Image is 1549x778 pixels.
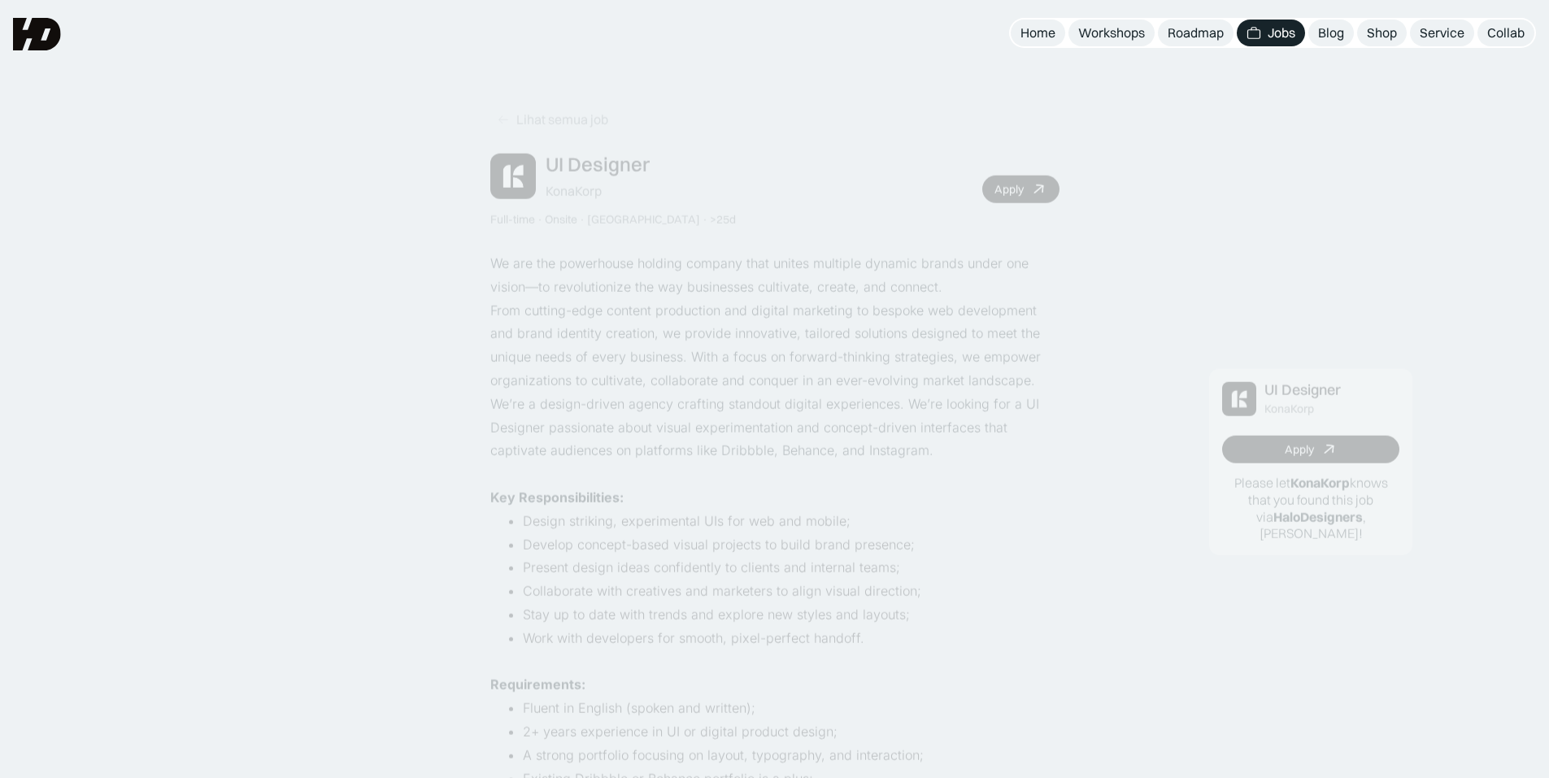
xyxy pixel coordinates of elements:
li: Design striking, experimental UIs for web and mobile; [523,510,1059,533]
p: We are the powerhouse holding company that unites multiple dynamic brands under one vision—to rev... [490,252,1059,299]
a: Apply [982,176,1059,203]
li: Fluent in English (spoken and written); [523,697,1059,720]
div: Jobs [1268,24,1295,41]
a: Home [1011,20,1065,46]
strong: Requirements: [490,676,585,693]
div: · [537,212,543,226]
p: ‍ [490,463,1059,486]
li: Work with developers for smooth, pixel-perfect handoff. [523,627,1059,650]
li: 2+ years experience in UI or digital product design; [523,720,1059,744]
a: Service [1410,20,1474,46]
strong: Key Responsibilities: [490,489,624,506]
a: Roadmap [1158,20,1234,46]
a: Apply [1222,435,1399,463]
div: · [702,212,708,226]
img: Job Image [490,153,536,198]
b: HaloDesigners [1273,508,1362,524]
div: Service [1420,24,1464,41]
p: Please let knows that you found this job via , [PERSON_NAME]! [1222,474,1399,541]
div: Blog [1318,24,1344,41]
div: [GEOGRAPHIC_DATA] [587,212,700,226]
a: Workshops [1068,20,1155,46]
p: We’re a design-driven agency crafting standout digital experiences. We’re looking for a UI Design... [490,393,1059,463]
li: A strong portfolio focusing on layout, typography, and interaction; [523,744,1059,767]
div: Lihat semua job [516,111,608,128]
div: UI Designer [1264,382,1341,399]
div: Roadmap [1168,24,1224,41]
div: KonaKorp [546,182,602,199]
div: Home [1020,24,1055,41]
div: Full-time [490,212,535,226]
li: Develop concept-based visual projects to build brand presence; [523,532,1059,556]
div: Apply [994,182,1024,196]
div: Shop [1367,24,1397,41]
div: UI Designer [546,152,650,176]
div: · [579,212,585,226]
a: Blog [1308,20,1354,46]
div: >25d [710,212,736,226]
li: Collaborate with creatives and marketers to align visual direction; [523,580,1059,603]
a: Collab [1477,20,1534,46]
p: ‍ [490,650,1059,673]
div: Workshops [1078,24,1145,41]
div: KonaKorp [1264,402,1314,415]
a: Jobs [1237,20,1305,46]
div: Onsite [545,212,577,226]
li: Present design ideas confidently to clients and internal teams; [523,556,1059,580]
div: Collab [1487,24,1525,41]
img: Job Image [1222,381,1256,415]
b: KonaKorp [1290,474,1349,490]
div: Apply [1284,442,1313,456]
li: Stay up to date with trends and explore new styles and layouts; [523,603,1059,627]
a: Shop [1357,20,1407,46]
p: From cutting-edge content production and digital marketing to bespoke web development and brand i... [490,298,1059,392]
a: Lihat semua job [490,106,615,133]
